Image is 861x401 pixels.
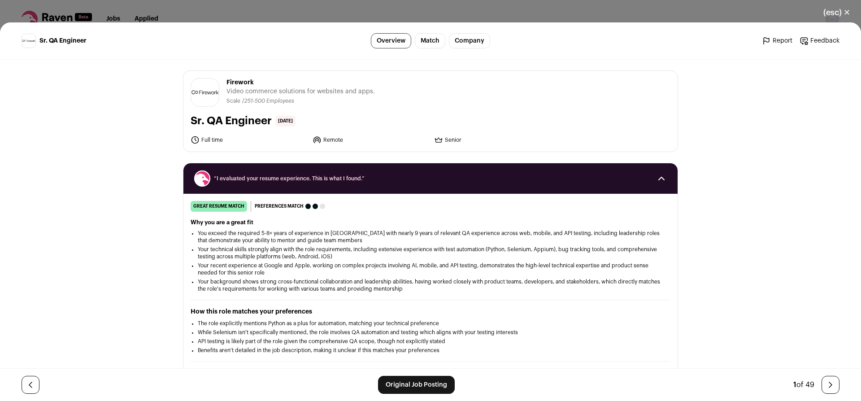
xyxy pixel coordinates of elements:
[793,381,796,388] span: 1
[371,33,411,48] a: Overview
[39,36,87,45] span: Sr. QA Engineer
[191,135,307,144] li: Full time
[226,98,242,105] li: Scale
[214,175,647,182] span: “I evaluated your resume experience. This is what I found.”
[191,90,219,95] img: 438389668d423c62e61e85b743ad876e5c8b5675883111b5fc6a7da3efff4af2.jpg
[198,329,663,336] li: While Selenium isn't specifically mentioned, the role involves QA automation and testing which al...
[434,135,551,144] li: Senior
[191,201,247,212] div: great resume match
[198,230,663,244] li: You exceed the required 5-8+ years of experience in [GEOGRAPHIC_DATA] with nearly 9 years of rele...
[198,262,663,276] li: Your recent experience at Google and Apple, working on complex projects involving AI, mobile, and...
[449,33,490,48] a: Company
[198,246,663,260] li: Your technical skills strongly align with the role requirements, including extensive experience w...
[762,36,792,45] a: Report
[226,78,375,87] span: Firework
[226,87,375,96] span: Video commerce solutions for websites and apps.
[191,114,272,128] h1: Sr. QA Engineer
[191,219,670,226] h2: Why you are a great fit
[255,202,304,211] span: Preferences match
[813,3,861,22] button: Close modal
[793,379,814,390] div: of 49
[198,320,663,327] li: The role explicitly mentions Python as a plus for automation, matching your technical preference
[198,347,663,354] li: Benefits aren't detailed in the job description, making it unclear if this matches your preferences
[242,98,294,105] li: /
[244,98,294,104] span: 251-500 Employees
[22,39,35,42] img: 438389668d423c62e61e85b743ad876e5c8b5675883111b5fc6a7da3efff4af2.jpg
[191,307,670,316] h2: How this role matches your preferences
[198,338,663,345] li: API testing is likely part of the role given the comprehensive QA scope, though not explicitly st...
[378,376,455,394] a: Original Job Posting
[198,278,663,292] li: Your background shows strong cross-functional collaboration and leadership abilities, having work...
[415,33,445,48] a: Match
[800,36,839,45] a: Feedback
[275,116,296,126] span: [DATE]
[313,135,429,144] li: Remote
